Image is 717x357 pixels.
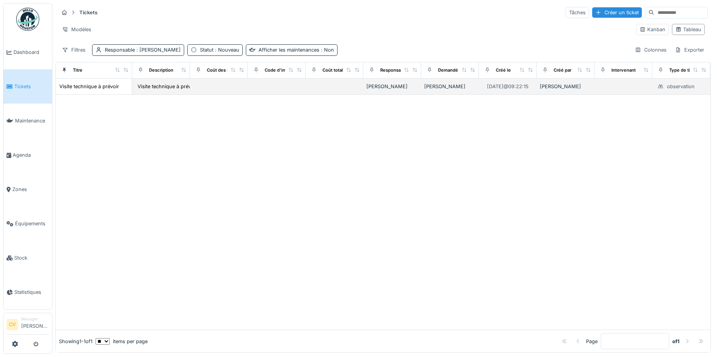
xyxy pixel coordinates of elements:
[15,220,49,227] span: Équipements
[96,338,148,345] div: items per page
[675,26,701,33] div: Tableau
[566,7,589,18] div: Tâches
[672,44,708,55] div: Exporter
[135,47,181,53] span: : [PERSON_NAME]
[586,338,598,345] div: Page
[59,44,89,55] div: Filtres
[496,67,511,74] div: Créé le
[640,26,665,33] div: Kanban
[14,254,49,261] span: Stock
[3,69,52,104] a: Tickets
[16,8,39,31] img: Badge_color-CXgf-gQk.svg
[3,275,52,309] a: Statistiques
[59,24,95,35] div: Modèles
[12,186,49,193] span: Zones
[7,319,18,330] li: CV
[366,83,418,90] div: [PERSON_NAME]
[487,83,529,90] div: [DATE] @ 09:22:15
[15,117,49,124] span: Maintenance
[13,49,49,56] span: Dashboard
[149,67,173,74] div: Description
[672,338,680,345] strong: of 1
[3,172,52,206] a: Zones
[667,83,695,90] div: observation
[554,67,571,74] div: Créé par
[59,83,119,90] div: Visite technique à prévoir
[540,83,591,90] div: [PERSON_NAME]
[7,316,49,335] a: CV Manager[PERSON_NAME]
[3,35,52,69] a: Dashboard
[73,67,82,74] div: Titre
[259,46,334,54] div: Afficher les maintenances
[59,338,92,345] div: Showing 1 - 1 of 1
[13,151,49,159] span: Agenda
[3,138,52,172] a: Agenda
[207,67,247,74] div: Coût des matériaux
[14,83,49,90] span: Tickets
[631,44,670,55] div: Colonnes
[3,104,52,138] a: Maintenance
[322,67,343,74] div: Coût total
[424,83,476,90] div: [PERSON_NAME]
[319,47,334,53] span: : Non
[3,241,52,275] a: Stock
[213,47,239,53] span: : Nouveau
[76,9,101,16] strong: Tickets
[592,7,642,18] div: Créer un ticket
[3,206,52,241] a: Équipements
[669,67,699,74] div: Type de ticket
[138,83,255,90] div: Visite technique à prévoir au mois de septembre...
[21,316,49,322] div: Manager
[14,288,49,296] span: Statistiques
[21,316,49,333] li: [PERSON_NAME]
[105,46,181,54] div: Responsable
[380,67,407,74] div: Responsable
[200,46,239,54] div: Statut
[265,67,304,74] div: Code d'imputation
[438,67,466,74] div: Demandé par
[611,67,636,74] div: Intervenant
